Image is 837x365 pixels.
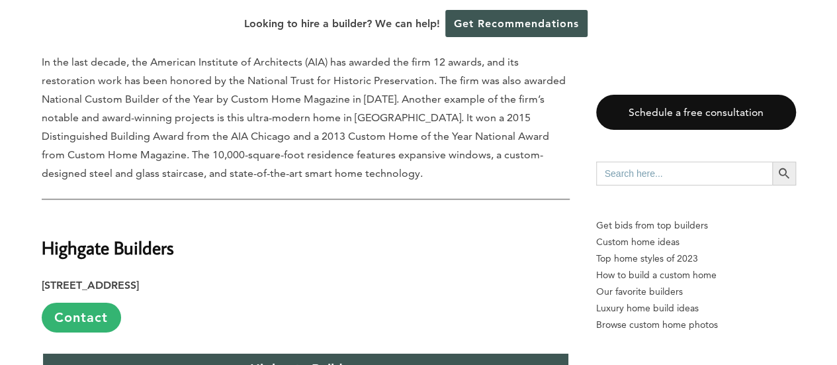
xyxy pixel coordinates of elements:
strong: [STREET_ADDRESS] [42,279,139,291]
p: Get bids from top builders [596,217,796,234]
a: How to build a custom home [596,267,796,284]
a: Browse custom home photos [596,317,796,333]
a: Custom home ideas [596,234,796,250]
a: Top home styles of 2023 [596,250,796,267]
svg: Search [777,166,791,181]
a: Schedule a free consultation [596,95,796,130]
a: Contact [42,303,121,333]
a: Luxury home build ideas [596,300,796,317]
p: In the last decade, the American Institute of Architects (AIA) has awarded the firm 12 awards, an... [42,53,570,183]
a: Our favorite builders [596,284,796,300]
a: Get Recommendations [445,10,588,37]
input: Search here... [596,162,772,185]
strong: Highgate Builders [42,236,174,259]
